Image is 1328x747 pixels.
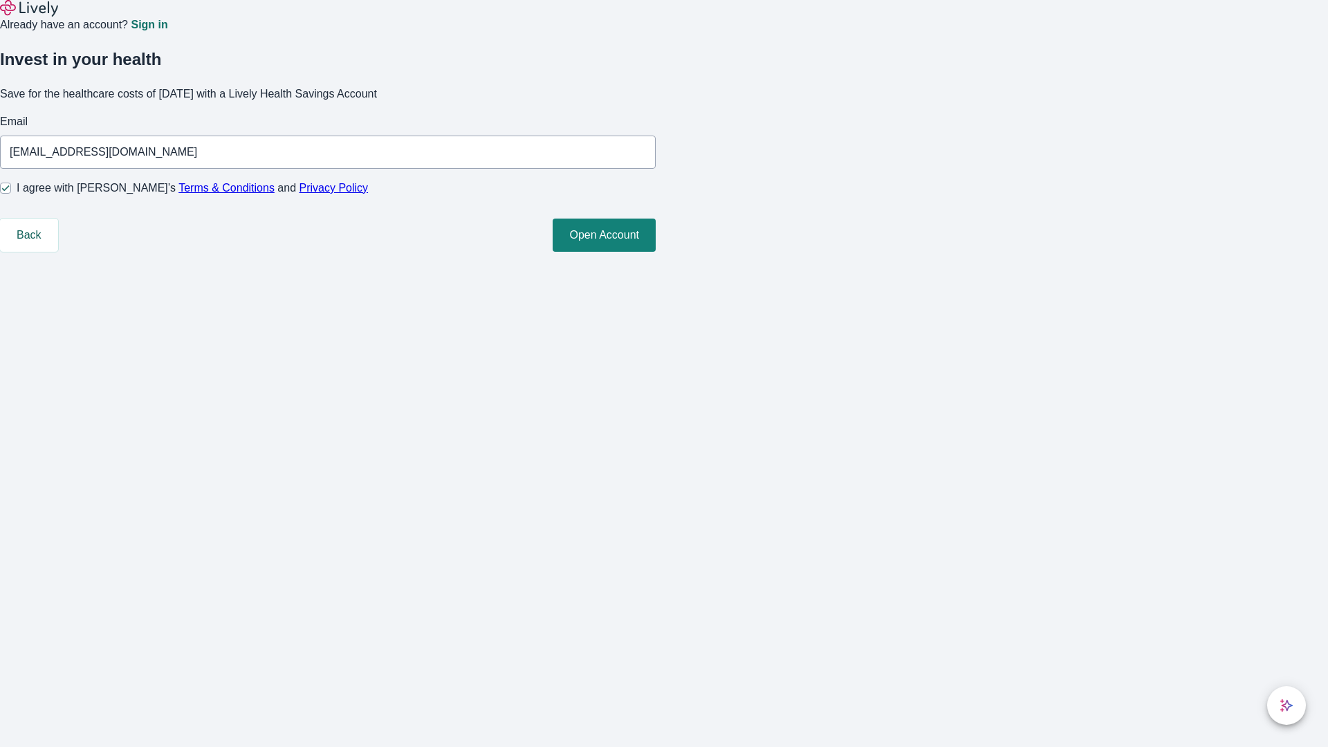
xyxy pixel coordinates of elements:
a: Sign in [131,19,167,30]
svg: Lively AI Assistant [1280,699,1293,712]
button: Open Account [553,219,656,252]
button: chat [1267,686,1306,725]
a: Privacy Policy [299,182,369,194]
span: I agree with [PERSON_NAME]’s and [17,180,368,196]
a: Terms & Conditions [178,182,275,194]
